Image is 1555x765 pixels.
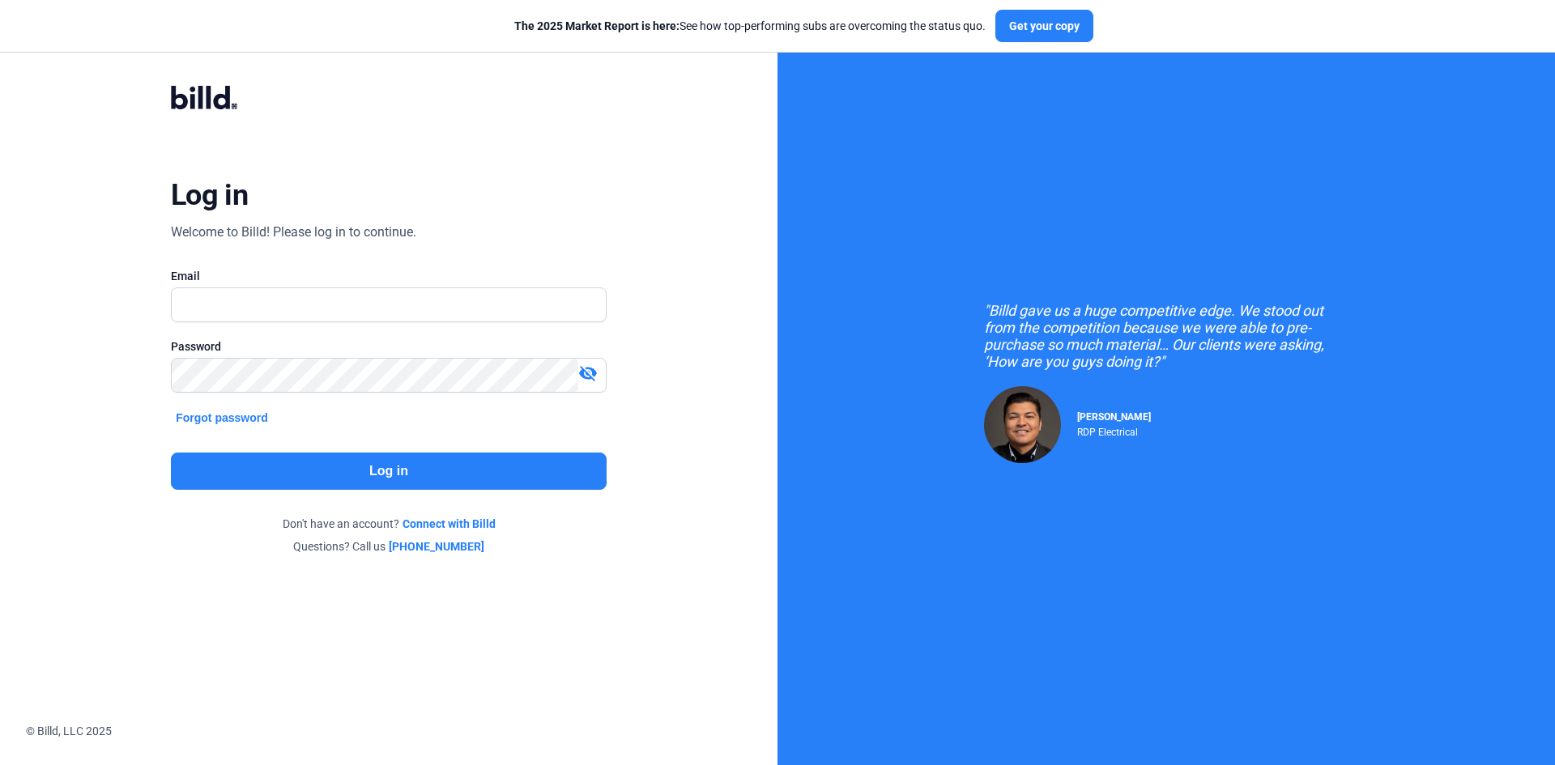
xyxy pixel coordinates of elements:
div: "Billd gave us a huge competitive edge. We stood out from the competition because we were able to... [984,302,1348,370]
div: Questions? Call us [171,538,607,555]
mat-icon: visibility_off [578,363,598,383]
div: RDP Electrical [1077,423,1151,438]
div: See how top-performing subs are overcoming the status quo. [514,18,986,34]
div: Welcome to Billd! Please log in to continue. [171,223,416,242]
img: Raul Pacheco [984,386,1061,463]
button: Get your copy [995,10,1093,42]
div: Don't have an account? [171,516,607,532]
button: Log in [171,453,607,490]
div: Email [171,268,607,284]
div: Password [171,338,607,355]
button: Forgot password [171,409,273,427]
span: The 2025 Market Report is here: [514,19,680,32]
span: [PERSON_NAME] [1077,411,1151,423]
a: [PHONE_NUMBER] [389,538,484,555]
a: Connect with Billd [403,516,496,532]
div: Log in [171,177,248,213]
